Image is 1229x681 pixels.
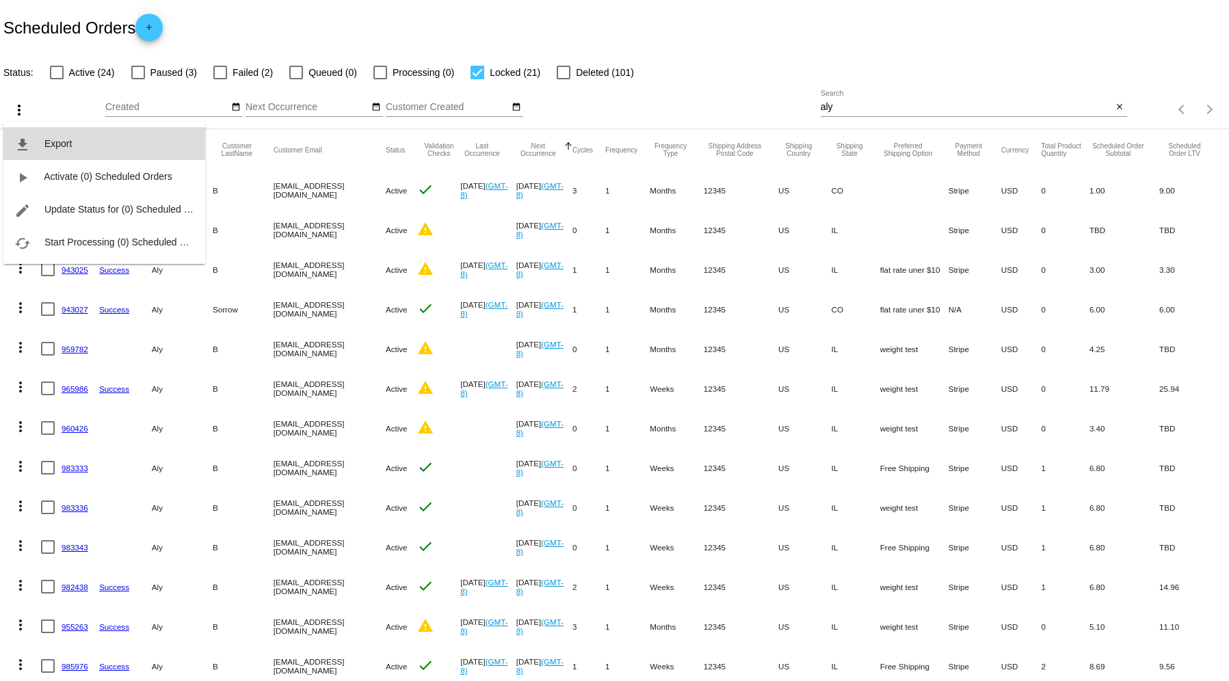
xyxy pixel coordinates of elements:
[14,202,31,219] mat-icon: edit
[14,137,31,153] mat-icon: file_download
[14,170,31,186] mat-icon: play_arrow
[44,171,172,182] span: Activate (0) Scheduled Orders
[44,237,209,248] span: Start Processing (0) Scheduled Orders
[14,235,31,252] mat-icon: cached
[44,138,72,149] span: Export
[44,204,213,215] span: Update Status for (0) Scheduled Orders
